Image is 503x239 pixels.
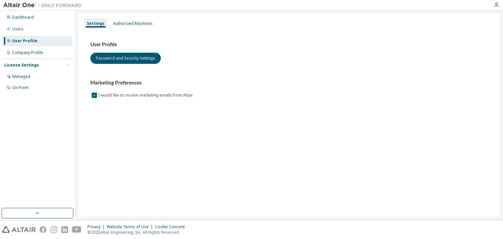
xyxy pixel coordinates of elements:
[12,27,24,32] div: Users
[12,38,37,44] div: User Profile
[12,74,30,79] div: Managed
[3,2,85,9] img: Altair One
[4,63,39,68] div: License Settings
[12,15,34,20] div: Dashboard
[2,226,36,233] img: altair_logo.svg
[61,226,68,233] img: linkedin.svg
[72,226,82,233] img: youtube.svg
[107,224,155,230] div: Website Terms of Use
[87,21,104,26] div: Settings
[155,224,189,230] div: Cookie Consent
[113,21,153,26] div: Authorized Machines
[90,80,488,86] h3: Marketing Preferences
[12,85,28,90] div: On Prem
[12,50,43,55] div: Company Profile
[87,224,107,230] div: Privacy
[87,230,189,235] p: © 2025 Altair Engineering, Inc. All Rights Reserved.
[90,53,161,64] button: Password and Security Settings
[90,41,488,48] h3: User Profile
[40,226,47,233] img: facebook.svg
[50,226,57,233] img: instagram.svg
[98,91,194,99] label: I would like to receive marketing emails from Altair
